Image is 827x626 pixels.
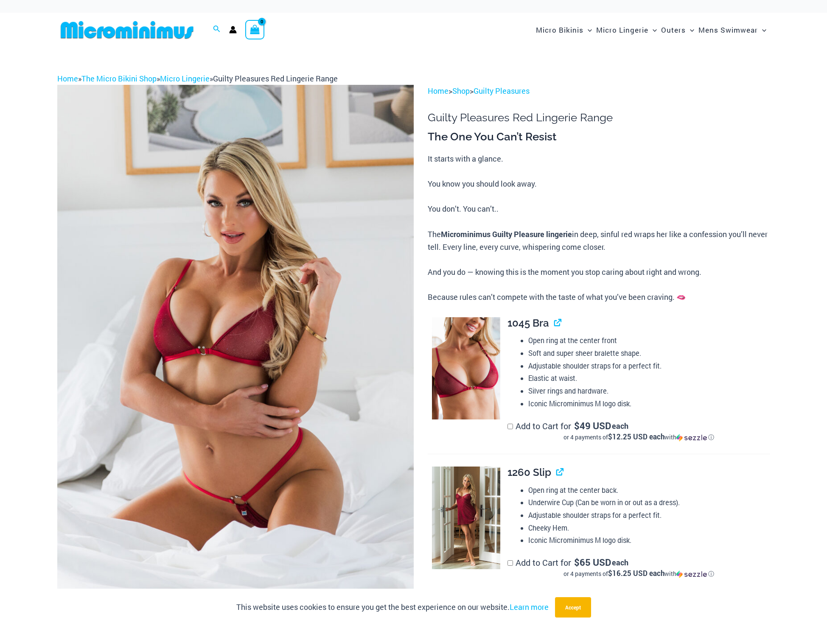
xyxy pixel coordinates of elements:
li: Soft and super sheer bralette shape. [528,347,770,360]
label: Add to Cart for [507,557,770,578]
span: Menu Toggle [758,19,766,41]
a: Micro Lingerie [160,73,210,84]
p: It starts with a glance. You know you should look away. You don’t. You can’t.. The in deep, sinfu... [428,153,770,304]
h3: The One You Can’t Resist [428,130,770,144]
a: Home [57,73,78,84]
span: Micro Bikinis [536,19,583,41]
span: Mens Swimwear [698,19,758,41]
a: Account icon link [229,26,237,34]
li: Underwire Cup (Can be worn in or out as a dress). [528,496,770,509]
div: or 4 payments of with [507,433,770,442]
li: Silver rings and hardware. [528,385,770,397]
li: Open ring at the center front [528,334,770,347]
nav: Site Navigation [533,16,770,44]
img: Sezzle [676,570,707,578]
h1: Guilty Pleasures Red Lingerie Range [428,111,770,124]
li: Cheeky Hem. [528,522,770,534]
span: $ [574,556,580,568]
span: $ [574,419,580,432]
img: Sezzle [676,434,707,442]
li: Adjustable shoulder straps for a perfect fit. [528,360,770,372]
a: Micro BikinisMenu ToggleMenu Toggle [534,17,594,43]
span: Guilty Pleasures Red Lingerie Range [213,73,338,84]
span: Menu Toggle [686,19,694,41]
div: or 4 payments of$12.25 USD eachwithSezzle Click to learn more about Sezzle [507,433,770,442]
span: » » » [57,73,338,84]
a: Learn more [510,602,549,612]
span: Micro Lingerie [596,19,648,41]
input: Add to Cart for$65 USD eachor 4 payments of$16.25 USD eachwithSezzle Click to learn more about Se... [507,560,513,566]
p: > > [428,85,770,98]
span: each [612,422,628,430]
a: The Micro Bikini Shop [81,73,157,84]
li: Iconic Microminimus M logo disk. [528,397,770,410]
li: Iconic Microminimus M logo disk. [528,534,770,547]
a: Guilty Pleasures [474,86,530,96]
span: Outers [661,19,686,41]
img: Guilty Pleasures Red 1045 Bra [432,317,500,420]
span: 65 USD [574,558,611,567]
button: Accept [555,597,591,618]
span: Menu Toggle [648,19,657,41]
b: Microminimus Guilty Pleasure lingerie [441,229,572,239]
a: Mens SwimwearMenu ToggleMenu Toggle [696,17,768,43]
div: or 4 payments of$16.25 USD eachwithSezzle Click to learn more about Sezzle [507,570,770,578]
a: Micro LingerieMenu ToggleMenu Toggle [594,17,659,43]
a: View Shopping Cart, empty [245,20,265,39]
span: 49 USD [574,422,611,430]
div: or 4 payments of with [507,570,770,578]
li: Open ring at the center back. [528,484,770,497]
img: Guilty Pleasures Red 1045 Bra 689 Micro [57,85,414,619]
span: $16.25 USD each [608,568,664,578]
a: Search icon link [213,24,221,35]
a: OutersMenu ToggleMenu Toggle [659,17,696,43]
input: Add to Cart for$49 USD eachor 4 payments of$12.25 USD eachwithSezzle Click to learn more about Se... [507,424,513,429]
img: Guilty Pleasures Red 1260 Slip [432,467,500,569]
span: Menu Toggle [583,19,592,41]
span: $12.25 USD each [608,432,664,442]
li: Adjustable shoulder straps for a perfect fit. [528,509,770,522]
a: Shop [452,86,470,96]
li: Elastic at waist. [528,372,770,385]
p: This website uses cookies to ensure you get the best experience on our website. [236,601,549,614]
img: MM SHOP LOGO FLAT [57,20,197,39]
a: Home [428,86,449,96]
span: 1045 Bra [507,317,549,329]
span: 1260 Slip [507,466,551,478]
label: Add to Cart for [507,420,770,442]
span: each [612,558,628,567]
